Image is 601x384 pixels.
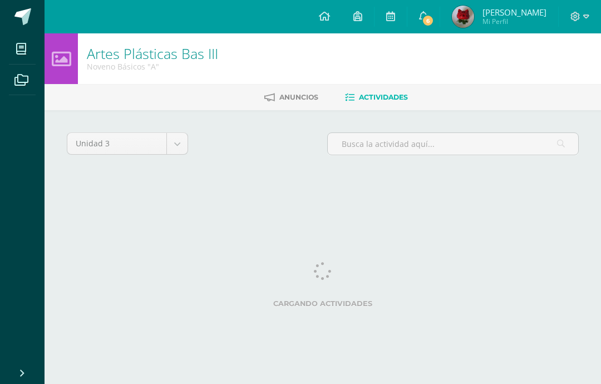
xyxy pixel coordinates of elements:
img: 53bca0dbb1463a79da423530a0daa3ed.png [452,6,474,28]
span: Unidad 3 [76,133,158,154]
span: [PERSON_NAME] [482,7,546,18]
a: Actividades [345,88,408,106]
a: Unidad 3 [67,133,188,154]
input: Busca la actividad aquí... [328,133,578,155]
div: Noveno Básicos 'A' [87,61,218,72]
span: 6 [422,14,434,27]
span: Actividades [359,93,408,101]
label: Cargando actividades [67,299,579,308]
span: Anuncios [279,93,318,101]
a: Anuncios [264,88,318,106]
a: Artes Plásticas Bas III [87,44,218,63]
h1: Artes Plásticas Bas III [87,46,218,61]
span: Mi Perfil [482,17,546,26]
